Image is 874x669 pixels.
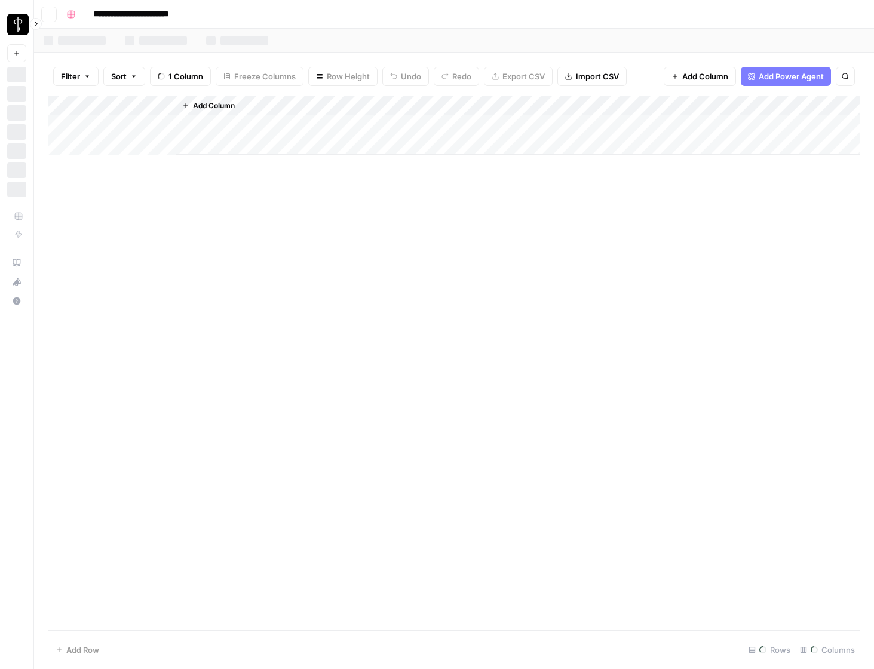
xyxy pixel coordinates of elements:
button: Add Row [48,640,106,659]
button: 1 Column [150,67,211,86]
span: Add Row [66,644,99,656]
button: Workspace: LP Production Workloads [7,10,26,39]
span: Filter [61,70,80,82]
span: Sort [111,70,127,82]
button: Redo [434,67,479,86]
button: Row Height [308,67,378,86]
span: Import CSV [576,70,619,82]
span: Add Power Agent [759,70,824,82]
button: Import CSV [557,67,627,86]
span: Freeze Columns [234,70,296,82]
span: Add Column [682,70,728,82]
div: Rows [744,640,795,659]
img: LP Production Workloads Logo [7,14,29,35]
a: AirOps Academy [7,253,26,272]
span: Redo [452,70,471,82]
button: Undo [382,67,429,86]
span: Row Height [327,70,370,82]
button: Sort [103,67,145,86]
button: What's new? [7,272,26,291]
button: Add Column [177,98,240,113]
button: Add Column [664,67,736,86]
span: 1 Column [168,70,203,82]
button: Help + Support [7,291,26,311]
div: Columns [795,640,860,659]
button: Filter [53,67,99,86]
button: Export CSV [484,67,553,86]
button: Add Power Agent [741,67,831,86]
button: Freeze Columns [216,67,303,86]
span: Undo [401,70,421,82]
span: Add Column [193,100,235,111]
div: What's new? [8,273,26,291]
span: Export CSV [502,70,545,82]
